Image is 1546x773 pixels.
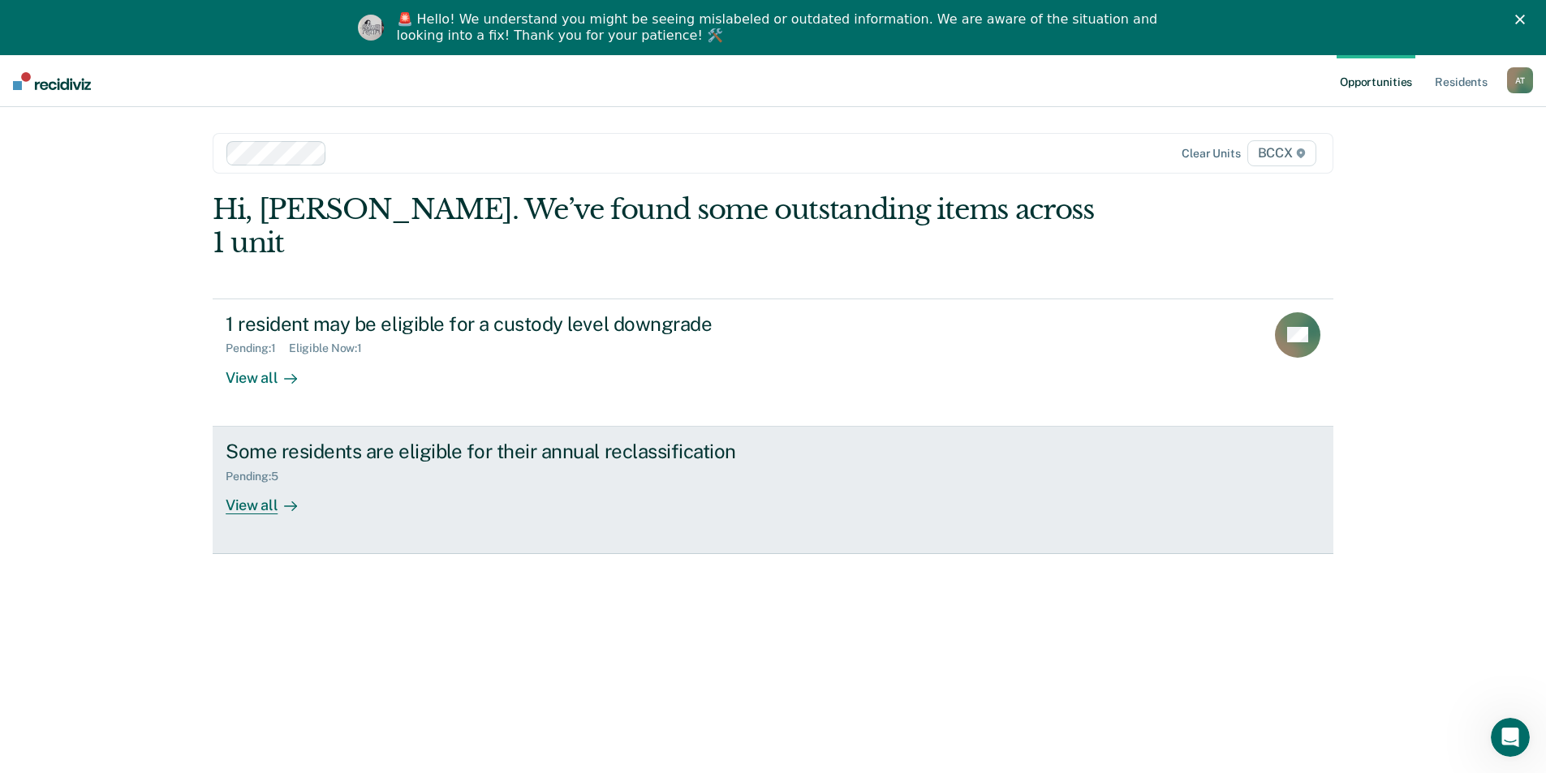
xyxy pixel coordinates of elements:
[226,312,795,336] div: 1 resident may be eligible for a custody level downgrade
[213,298,1333,427] a: 1 resident may be eligible for a custody level downgradePending:1Eligible Now:1View all
[289,341,375,355] div: Eligible Now : 1
[213,427,1333,554] a: Some residents are eligible for their annual reclassificationPending:5View all
[1432,55,1491,107] a: Residents
[1507,67,1533,93] div: A T
[13,72,91,90] img: Recidiviz
[1507,67,1533,93] button: AT
[1182,147,1241,161] div: Clear units
[397,11,1163,44] div: 🚨 Hello! We understand you might be seeing mislabeled or outdated information. We are aware of th...
[213,193,1109,260] div: Hi, [PERSON_NAME]. We’ve found some outstanding items across 1 unit
[1515,15,1531,24] div: Close
[1247,140,1316,166] span: BCCX
[226,341,289,355] div: Pending : 1
[226,440,795,463] div: Some residents are eligible for their annual reclassification
[1337,55,1415,107] a: Opportunities
[358,15,384,41] img: Profile image for Kim
[1491,718,1530,757] iframe: Intercom live chat
[226,483,317,514] div: View all
[226,470,291,483] div: Pending : 5
[226,355,317,387] div: View all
